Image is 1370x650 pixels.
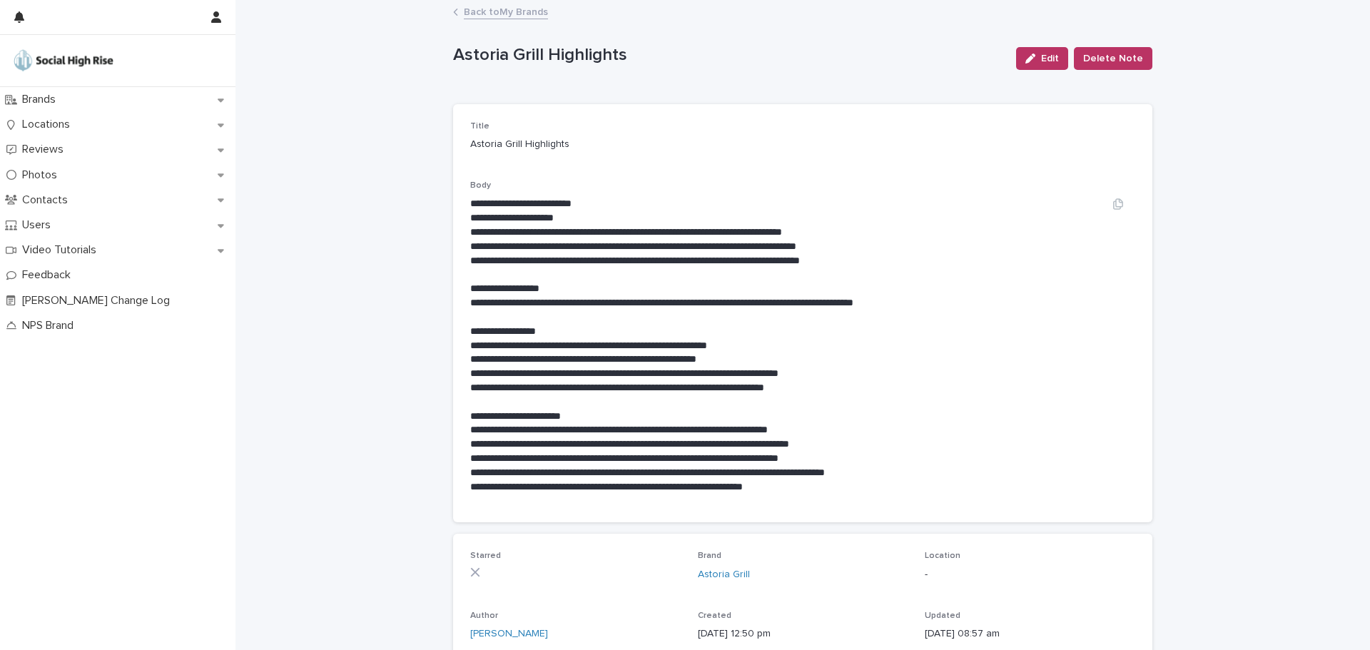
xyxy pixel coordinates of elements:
p: [DATE] 12:50 pm [698,626,908,641]
button: Delete Note [1074,47,1152,70]
p: Locations [16,118,81,131]
p: - [925,567,1135,582]
p: [PERSON_NAME] Change Log [16,294,181,308]
span: Body [470,181,491,190]
span: Brand [698,552,721,560]
p: Feedback [16,268,82,282]
span: Title [470,122,489,131]
span: Starred [470,552,501,560]
span: Updated [925,611,960,620]
p: Reviews [16,143,75,156]
span: Delete Note [1083,51,1143,66]
a: [PERSON_NAME] [470,626,548,641]
img: o5DnuTxEQV6sW9jFYBBf [11,46,116,75]
p: NPS Brand [16,319,85,332]
a: Back toMy Brands [464,3,548,19]
span: Location [925,552,960,560]
p: Video Tutorials [16,243,108,257]
p: Brands [16,93,67,106]
p: [DATE] 08:57 am [925,626,1135,641]
p: Users [16,218,62,232]
span: Created [698,611,731,620]
p: Astoria Grill Highlights [453,45,1005,66]
p: Photos [16,168,68,182]
button: Edit [1016,47,1068,70]
span: Edit [1041,54,1059,64]
span: Author [470,611,498,620]
p: Contacts [16,193,79,207]
p: Astoria Grill Highlights [470,137,681,152]
a: Astoria Grill [698,567,750,582]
